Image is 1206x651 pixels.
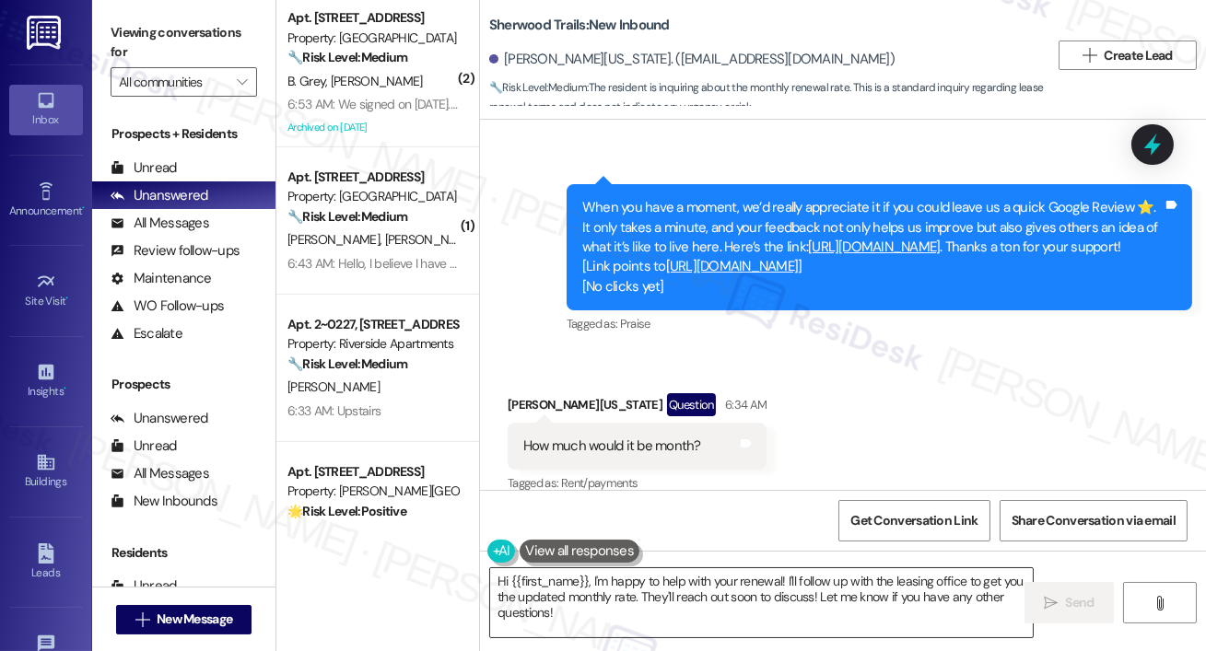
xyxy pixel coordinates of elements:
span: Rent/payments [561,475,638,491]
div: Tagged as: [508,470,767,496]
i:  [237,75,247,89]
span: Share Conversation via email [1012,511,1176,530]
div: Apt. [STREET_ADDRESS] [287,8,458,28]
span: Send [1066,593,1095,612]
span: • [82,202,85,215]
div: Apt. 2~0227, [STREET_ADDRESS] [287,315,458,334]
div: Maintenance [111,269,212,288]
i:  [1044,596,1058,610]
div: Tagged as: [567,310,1192,337]
div: Question [667,393,716,416]
i:  [1083,48,1096,63]
textarea: Hi {{first_name}}, I'm happy to help with your renewal! I'll follow up with the leasing office to... [490,568,1033,637]
span: [PERSON_NAME] [385,231,477,248]
span: Praise [620,316,650,331]
div: Unread [111,158,177,178]
div: Property: [GEOGRAPHIC_DATA] [287,187,458,206]
a: Inbox [9,85,83,134]
div: Unanswered [111,409,208,428]
span: [PERSON_NAME] [287,378,380,395]
span: Create Lead [1105,46,1173,65]
div: Prospects + Residents [92,124,275,144]
div: Property: [GEOGRAPHIC_DATA] [287,29,458,48]
div: [PERSON_NAME][US_STATE]. ([EMAIL_ADDRESS][DOMAIN_NAME]) [489,50,895,69]
b: Sherwood Trails: New Inbound [489,16,670,35]
div: Unread [111,576,177,596]
div: Apt. [STREET_ADDRESS] [287,168,458,187]
strong: 🔧 Risk Level: Medium [287,355,407,372]
div: WO Follow-ups [111,296,224,316]
span: New Message [157,610,232,629]
div: 6:53 AM: We signed on [DATE]. Please let us know if there is an issue. [PERSON_NAME] signed on [D... [287,96,1007,112]
button: Create Lead [1059,41,1197,70]
span: [PERSON_NAME] [287,231,385,248]
div: Review follow-ups [111,241,240,261]
strong: 🔧 Risk Level: Medium [489,80,587,95]
i:  [1153,596,1166,610]
label: Viewing conversations for [111,18,257,67]
strong: 🔧 Risk Level: Medium [287,49,407,65]
span: : The resident is inquiring about the monthly renewal rate. This is a standard inquiry regarding ... [489,78,1049,118]
div: [PERSON_NAME][US_STATE] [508,393,767,423]
input: All communities [119,67,228,97]
a: [URL][DOMAIN_NAME] [666,257,799,275]
div: 6:33 AM: Upstairs [287,402,381,419]
div: Property: [PERSON_NAME][GEOGRAPHIC_DATA] [287,482,458,501]
a: [URL][DOMAIN_NAME] [808,238,941,256]
span: Get Conversation Link [850,511,978,530]
a: Insights • [9,356,83,406]
span: B. Grey [287,73,331,89]
div: Unanswered [111,186,208,205]
button: Get Conversation Link [838,500,989,541]
img: ResiDesk Logo [27,16,64,50]
div: When you have a moment, we’d really appreciate it if you could leave us a quick Google Review ⭐. ... [582,198,1163,296]
div: Archived on [DATE] [286,116,460,139]
div: 6:43 AM: Hello, I believe I have renewed my lease [287,255,549,272]
div: Apt. [STREET_ADDRESS] [287,462,458,482]
i:  [135,612,149,627]
div: Property: Riverside Apartments [287,334,458,354]
div: How much would it be month? [523,436,701,456]
div: 6:34 AM [720,395,767,414]
button: Send [1025,582,1114,623]
span: • [64,382,66,395]
a: Buildings [9,447,83,496]
a: Leads [9,538,83,587]
div: Unread [111,436,177,456]
div: Prospects [92,375,275,394]
div: All Messages [111,464,209,483]
strong: 🔧 Risk Level: Medium [287,208,407,225]
div: All Messages [111,214,209,233]
strong: 🌟 Risk Level: Positive [287,503,406,519]
span: • [66,292,69,305]
button: New Message [116,605,252,634]
span: [PERSON_NAME] [331,73,423,89]
div: Residents [92,543,275,563]
div: Escalate [111,324,182,343]
button: Share Conversation via email [1000,500,1188,541]
a: Site Visit • [9,266,83,316]
div: New Inbounds [111,492,217,511]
